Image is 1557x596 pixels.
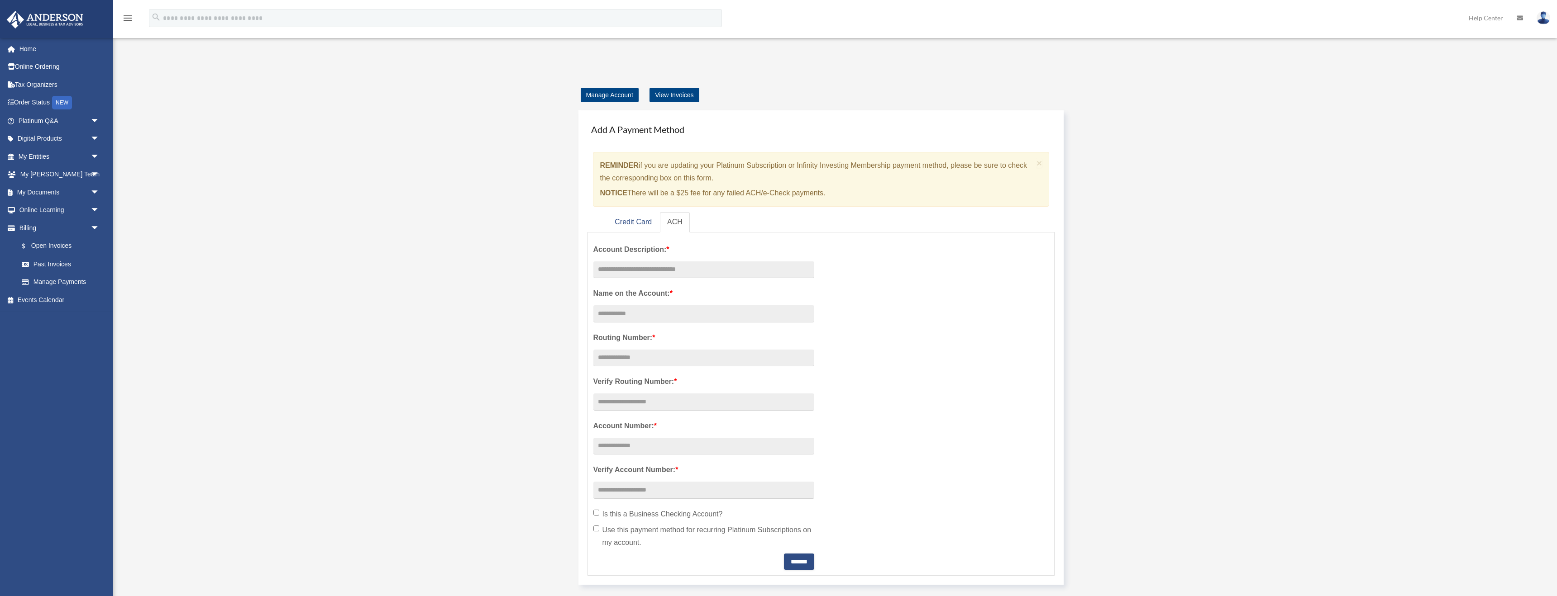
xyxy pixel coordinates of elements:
a: View Invoices [650,88,699,102]
div: if you are updating your Platinum Subscription or Infinity Investing Membership payment method, p... [593,152,1050,207]
a: menu [122,16,133,24]
h4: Add A Payment Method [587,119,1055,139]
input: Use this payment method for recurring Platinum Subscriptions on my account. [593,525,599,531]
img: Anderson Advisors Platinum Portal [4,11,86,28]
a: Credit Card [607,212,659,232]
span: arrow_drop_down [91,183,109,202]
a: Past Invoices [13,255,113,273]
span: arrow_drop_down [91,201,109,220]
label: Is this a Business Checking Account? [593,508,814,520]
a: Billingarrow_drop_down [6,219,113,237]
a: My [PERSON_NAME] Teamarrow_drop_down [6,166,113,184]
a: Manage Account [581,88,639,102]
i: search [151,12,161,22]
a: Manage Payments [13,273,109,291]
a: Online Learningarrow_drop_down [6,201,113,219]
div: NEW [52,96,72,109]
a: Tax Organizers [6,76,113,94]
label: Verify Routing Number: [593,375,814,388]
a: Order StatusNEW [6,94,113,112]
img: User Pic [1537,11,1550,24]
span: arrow_drop_down [91,130,109,148]
span: × [1036,158,1042,168]
a: Digital Productsarrow_drop_down [6,130,113,148]
a: Online Ordering [6,58,113,76]
strong: REMINDER [600,161,639,169]
span: arrow_drop_down [91,112,109,130]
button: Close [1036,158,1042,168]
span: $ [27,241,31,252]
span: arrow_drop_down [91,219,109,237]
span: arrow_drop_down [91,147,109,166]
label: Routing Number: [593,331,814,344]
label: Name on the Account: [593,287,814,300]
i: menu [122,13,133,24]
a: ACH [660,212,690,232]
p: There will be a $25 fee for any failed ACH/e-Check payments. [600,187,1033,199]
label: Verify Account Number: [593,464,814,476]
a: Events Calendar [6,291,113,309]
a: $Open Invoices [13,237,113,255]
a: My Documentsarrow_drop_down [6,183,113,201]
a: Platinum Q&Aarrow_drop_down [6,112,113,130]
label: Account Number: [593,420,814,432]
a: Home [6,40,113,58]
label: Use this payment method for recurring Platinum Subscriptions on my account. [593,524,814,549]
strong: NOTICE [600,189,627,197]
span: arrow_drop_down [91,166,109,184]
input: Is this a Business Checking Account? [593,510,599,516]
a: My Entitiesarrow_drop_down [6,147,113,166]
label: Account Description: [593,243,814,256]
